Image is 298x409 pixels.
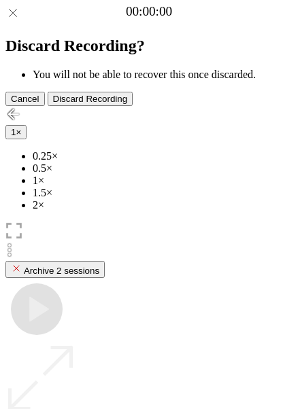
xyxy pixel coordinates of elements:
li: You will not be able to recover this once discarded. [33,69,293,81]
span: 1 [11,127,16,137]
button: Discard Recording [48,92,133,106]
button: 1× [5,125,27,139]
button: Archive 2 sessions [5,261,105,278]
li: 1.5× [33,187,293,199]
h2: Discard Recording? [5,37,293,55]
a: 00:00:00 [126,4,172,19]
button: Cancel [5,92,45,106]
li: 0.5× [33,162,293,175]
div: Archive 2 sessions [11,263,99,276]
li: 2× [33,199,293,211]
li: 1× [33,175,293,187]
li: 0.25× [33,150,293,162]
